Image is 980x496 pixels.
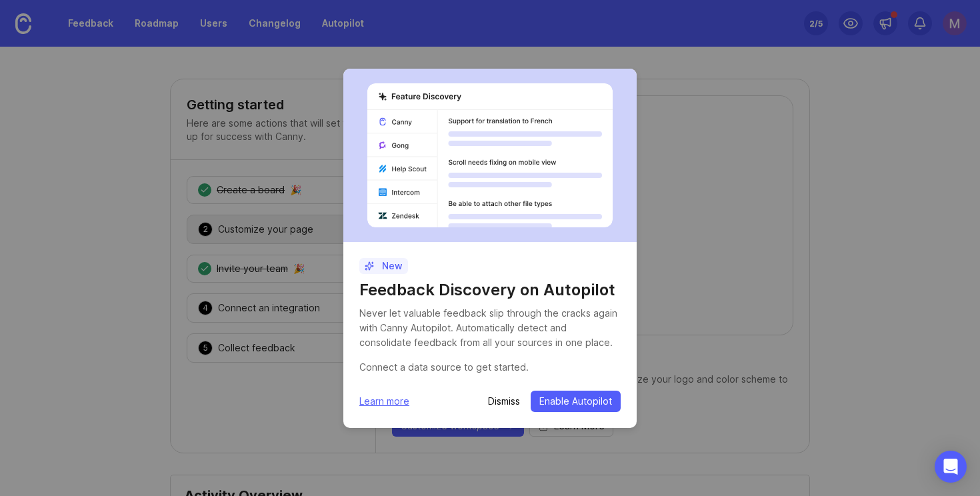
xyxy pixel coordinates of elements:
p: New [365,259,403,273]
div: Open Intercom Messenger [935,451,967,483]
a: Learn more [359,394,409,409]
div: Connect a data source to get started. [359,360,621,375]
div: Never let valuable feedback slip through the cracks again with Canny Autopilot. Automatically det... [359,306,621,350]
img: autopilot-456452bdd303029aca878276f8eef889.svg [367,83,613,227]
span: Enable Autopilot [539,395,612,408]
h1: Feedback Discovery on Autopilot [359,279,621,301]
button: Enable Autopilot [531,391,621,412]
button: Dismiss [488,395,520,408]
